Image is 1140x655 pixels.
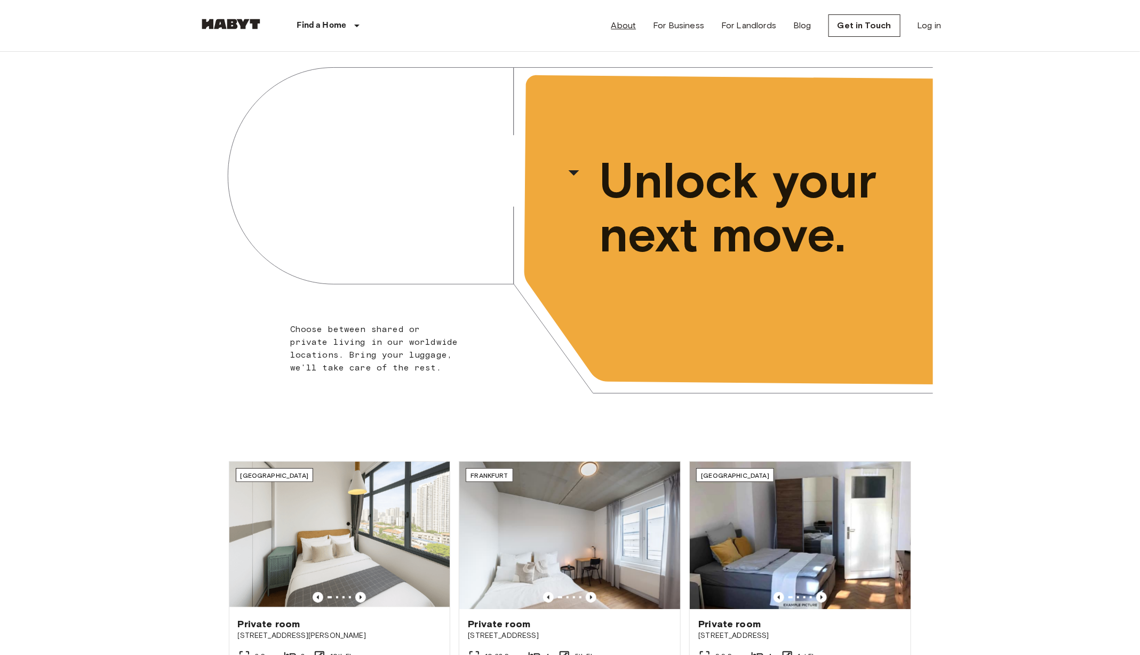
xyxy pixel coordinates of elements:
[199,19,263,29] img: Habyt
[828,14,900,37] a: Get in Touch
[653,19,704,32] a: For Business
[721,19,776,32] a: For Landlords
[297,19,347,32] p: Find a Home
[611,19,636,32] a: About
[793,19,811,32] a: Blog
[918,19,942,32] a: Log in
